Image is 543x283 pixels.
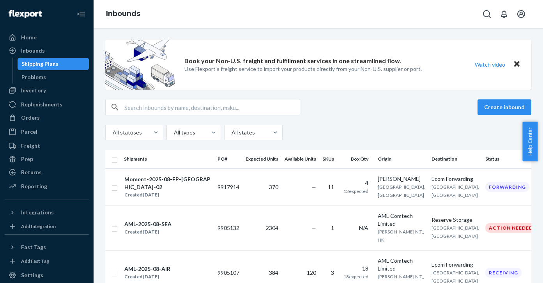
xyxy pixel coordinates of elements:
[18,71,89,83] a: Problems
[21,271,43,279] div: Settings
[21,182,47,190] div: Reporting
[5,269,89,281] a: Settings
[269,269,278,276] span: 384
[173,129,174,136] input: All types
[242,150,281,168] th: Expected Units
[512,59,522,70] button: Close
[522,122,538,161] button: Help Center
[359,225,368,231] span: N/A
[21,128,37,136] div: Parcel
[5,98,89,111] a: Replenishments
[269,184,278,190] span: 370
[281,150,319,168] th: Available Units
[124,99,300,115] input: Search inbounds by name, destination, msku...
[21,60,58,68] div: Shipping Plans
[21,243,46,251] div: Fast Tags
[485,268,522,278] div: Receiving
[121,150,214,168] th: Shipments
[5,31,89,44] a: Home
[9,10,42,18] img: Flexport logo
[375,150,428,168] th: Origin
[432,261,479,269] div: Ecom Forwarding
[21,114,40,122] div: Orders
[496,6,512,22] button: Open notifications
[21,155,33,163] div: Prep
[340,150,375,168] th: Box Qty
[432,175,479,183] div: Ecom Forwarding
[214,150,242,168] th: PO#
[21,34,37,41] div: Home
[5,111,89,124] a: Orders
[124,228,172,236] div: Created [DATE]
[5,44,89,57] a: Inbounds
[214,205,242,250] td: 9905132
[319,150,340,168] th: SKUs
[5,166,89,179] a: Returns
[482,150,543,168] th: Status
[378,212,425,228] div: AML Comtech Limited
[5,256,89,266] a: Add Fast Tag
[5,222,89,231] a: Add Integration
[100,3,147,25] ol: breadcrumbs
[5,84,89,97] a: Inventory
[378,229,424,243] span: [PERSON_NAME] N.T,, HK
[21,87,46,94] div: Inventory
[428,150,482,168] th: Destination
[231,129,232,136] input: All states
[432,225,479,239] span: [GEOGRAPHIC_DATA], [GEOGRAPHIC_DATA]
[18,58,89,70] a: Shipping Plans
[432,216,479,224] div: Reserve Storage
[184,65,422,73] p: Use Flexport’s freight service to import your products directly from your Non-U.S. supplier or port.
[21,73,46,81] div: Problems
[378,184,425,198] span: [GEOGRAPHIC_DATA], [GEOGRAPHIC_DATA]
[124,175,211,191] div: Moment-2025-08-FP-[GEOGRAPHIC_DATA]-02
[513,6,529,22] button: Open account menu
[479,6,495,22] button: Open Search Box
[311,184,316,190] span: —
[470,59,510,70] button: Watch video
[331,225,334,231] span: 1
[124,191,211,199] div: Created [DATE]
[214,168,242,205] td: 9917914
[184,57,401,65] p: Book your Non-U.S. freight and fulfillment services in one streamlined flow.
[21,101,62,108] div: Replenishments
[21,168,42,176] div: Returns
[124,220,172,228] div: AML-2025-08-SEA
[21,47,45,55] div: Inbounds
[5,140,89,152] a: Freight
[124,273,170,281] div: Created [DATE]
[378,257,425,272] div: AML Comtech Limited
[5,206,89,219] button: Integrations
[343,274,368,279] span: 18 expected
[5,180,89,193] a: Reporting
[106,9,140,18] a: Inbounds
[21,142,40,150] div: Freight
[485,182,529,192] div: Forwarding
[112,129,113,136] input: All statuses
[266,225,278,231] span: 2304
[5,241,89,253] button: Fast Tags
[311,225,316,231] span: —
[73,6,89,22] button: Close Navigation
[124,265,170,273] div: AML-2025-08-AIR
[485,223,536,233] div: Action Needed
[343,265,368,272] div: 18
[432,184,479,198] span: [GEOGRAPHIC_DATA], [GEOGRAPHIC_DATA]
[343,179,368,187] div: 4
[478,99,531,115] button: Create inbound
[21,209,54,216] div: Integrations
[21,258,49,264] div: Add Fast Tag
[5,153,89,165] a: Prep
[5,126,89,138] a: Parcel
[21,223,56,230] div: Add Integration
[343,188,368,194] span: 13 expected
[307,269,316,276] span: 120
[331,269,334,276] span: 3
[378,175,425,183] div: [PERSON_NAME]
[328,184,334,190] span: 11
